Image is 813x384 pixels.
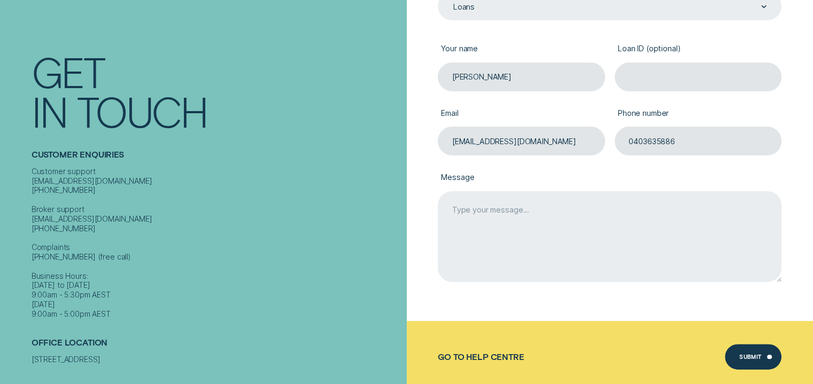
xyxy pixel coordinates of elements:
label: Message [438,164,781,191]
label: Your name [438,36,605,62]
a: Go to Help Centre [438,352,524,362]
button: Submit [725,344,782,370]
div: Customer support [EMAIL_ADDRESS][DOMAIN_NAME] [PHONE_NUMBER] Broker support [EMAIL_ADDRESS][DOMAI... [32,167,402,319]
h1: Get In Touch [32,51,402,130]
div: Loans [453,2,475,12]
div: Touch [77,91,207,130]
div: In [32,91,67,130]
label: Phone number [615,100,782,127]
h2: Customer Enquiries [32,150,402,167]
label: Email [438,100,605,127]
div: [STREET_ADDRESS] [32,355,402,364]
h2: Office Location [32,338,402,355]
label: Loan ID (optional) [615,36,782,62]
div: Get [32,51,104,90]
